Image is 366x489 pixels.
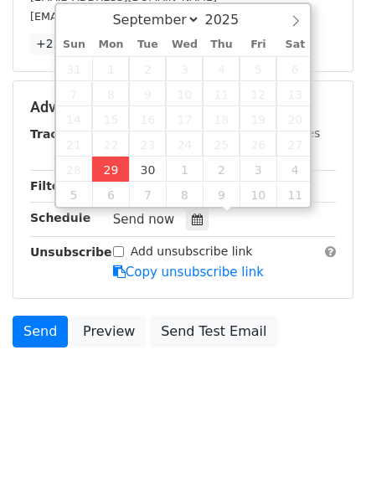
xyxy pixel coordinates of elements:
span: September 6, 2025 [276,56,313,81]
h5: Advanced [30,98,336,116]
span: September 8, 2025 [92,81,129,106]
span: September 20, 2025 [276,106,313,131]
label: Add unsubscribe link [131,243,253,260]
span: September 9, 2025 [129,81,166,106]
span: September 7, 2025 [56,81,93,106]
iframe: Chat Widget [282,409,366,489]
span: October 8, 2025 [166,182,203,207]
span: September 26, 2025 [240,131,276,157]
span: September 22, 2025 [92,131,129,157]
span: October 9, 2025 [203,182,240,207]
span: October 1, 2025 [166,157,203,182]
span: October 3, 2025 [240,157,276,182]
span: October 4, 2025 [276,157,313,182]
span: September 11, 2025 [203,81,240,106]
span: September 17, 2025 [166,106,203,131]
span: September 5, 2025 [240,56,276,81]
span: Send now [113,212,175,227]
span: September 16, 2025 [129,106,166,131]
span: September 14, 2025 [56,106,93,131]
a: +22 more [30,33,101,54]
span: September 18, 2025 [203,106,240,131]
span: September 27, 2025 [276,131,313,157]
span: September 24, 2025 [166,131,203,157]
span: September 12, 2025 [240,81,276,106]
span: September 28, 2025 [56,157,93,182]
span: September 1, 2025 [92,56,129,81]
span: October 11, 2025 [276,182,313,207]
span: October 6, 2025 [92,182,129,207]
span: Sun [56,39,93,50]
span: September 10, 2025 [166,81,203,106]
span: October 7, 2025 [129,182,166,207]
input: Year [200,12,260,28]
span: October 10, 2025 [240,182,276,207]
span: Wed [166,39,203,50]
strong: Schedule [30,211,90,224]
span: September 4, 2025 [203,56,240,81]
span: September 30, 2025 [129,157,166,182]
strong: Filters [30,179,73,193]
strong: Tracking [30,127,86,141]
a: Send [13,316,68,347]
span: Fri [240,39,276,50]
span: September 2, 2025 [129,56,166,81]
span: September 29, 2025 [92,157,129,182]
span: September 13, 2025 [276,81,313,106]
span: October 5, 2025 [56,182,93,207]
span: Tue [129,39,166,50]
span: Thu [203,39,240,50]
span: September 19, 2025 [240,106,276,131]
a: Copy unsubscribe link [113,265,264,280]
small: [EMAIL_ADDRESS] [30,10,127,23]
span: September 15, 2025 [92,106,129,131]
span: October 2, 2025 [203,157,240,182]
span: Sat [276,39,313,50]
span: Mon [92,39,129,50]
span: September 23, 2025 [129,131,166,157]
a: Preview [72,316,146,347]
span: September 3, 2025 [166,56,203,81]
span: August 31, 2025 [56,56,93,81]
span: September 25, 2025 [203,131,240,157]
a: Send Test Email [150,316,277,347]
strong: Unsubscribe [30,245,112,259]
span: September 21, 2025 [56,131,93,157]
